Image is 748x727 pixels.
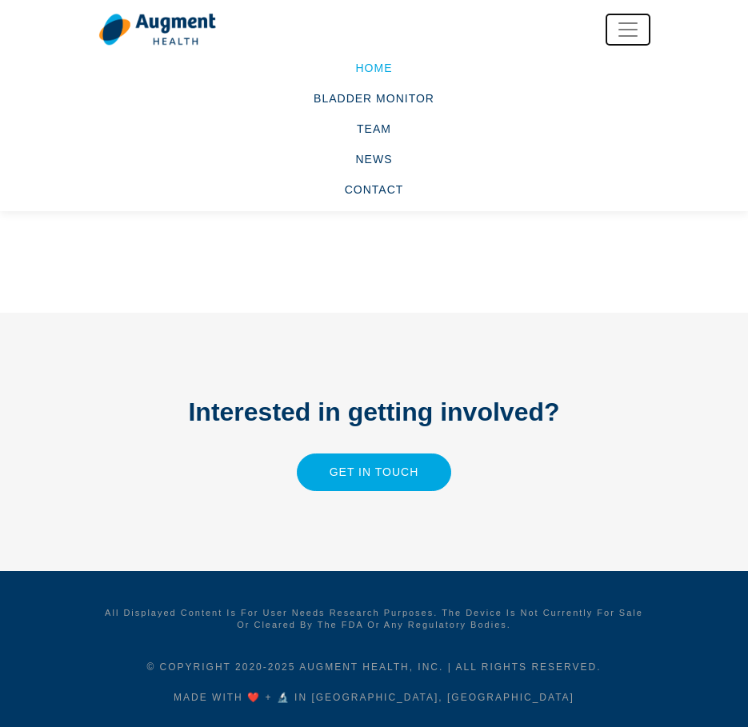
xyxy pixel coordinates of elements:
h5: Made with ❤️ + 🔬 in [GEOGRAPHIC_DATA], [GEOGRAPHIC_DATA] [98,693,650,702]
a: News [98,144,650,174]
a: Bladder Monitor [98,83,650,114]
a: Team [98,114,650,144]
h2: Interested in getting involved? [98,393,650,431]
a: Contact [98,174,650,205]
h6: All displayed content is for user needs research purposes. The device is not currently for sale o... [98,607,650,631]
a: Get in touch [297,453,452,491]
img: logo [98,13,216,46]
h5: © Copyright 2020- 2025 Augment Health, Inc. | All rights reserved. [98,662,650,672]
a: Home [98,53,650,83]
button: Toggle navigation [606,14,650,46]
